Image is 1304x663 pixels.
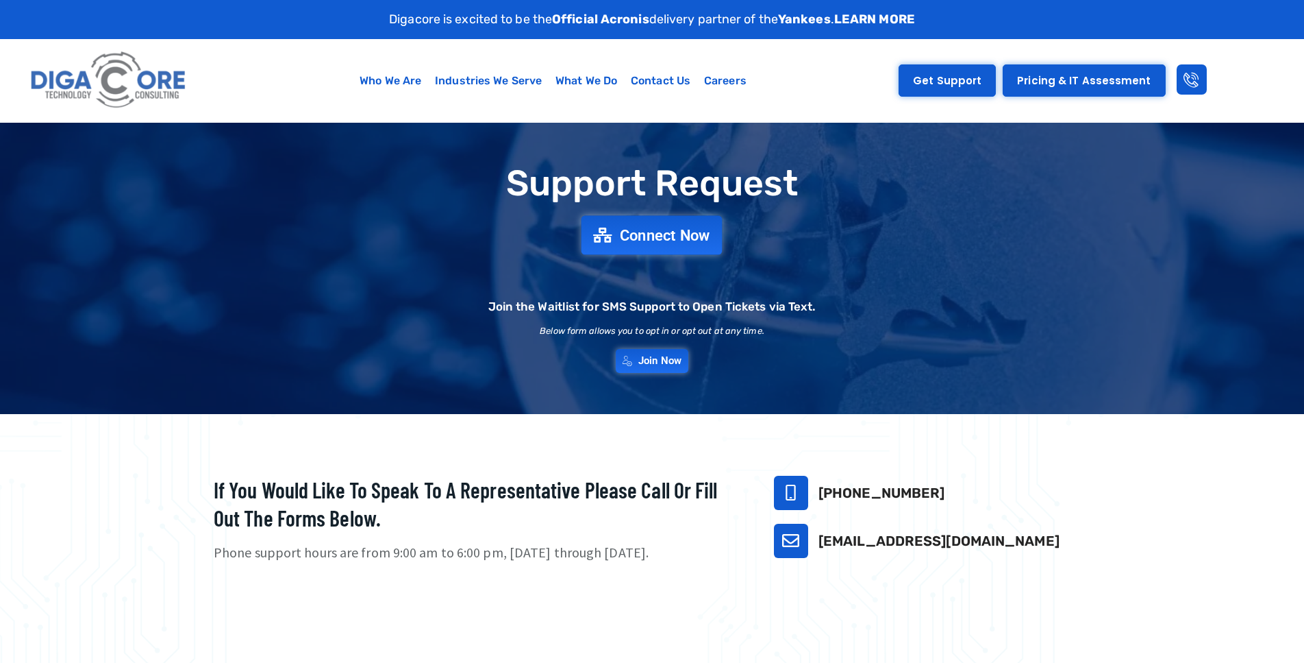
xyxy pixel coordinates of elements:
a: Pricing & IT Assessment [1003,64,1165,97]
h1: Support Request [179,164,1125,203]
span: Connect Now [620,228,710,243]
nav: Menu [256,65,849,97]
a: Join Now [616,349,688,373]
p: Digacore is excited to be the delivery partner of the . [389,10,915,29]
strong: Official Acronis [552,12,649,27]
h2: Below form allows you to opt in or opt out at any time. [540,326,764,335]
h2: If you would like to speak to a representative please call or fill out the forms below. [214,476,740,533]
a: LEARN MORE [834,12,915,27]
span: Join Now [638,356,681,366]
a: [EMAIL_ADDRESS][DOMAIN_NAME] [818,533,1059,549]
span: Get Support [913,75,981,86]
a: Connect Now [581,215,723,254]
a: Who We Are [353,65,428,97]
a: Get Support [899,64,996,97]
a: Careers [697,65,753,97]
h2: Join the Waitlist for SMS Support to Open Tickets via Text. [488,301,816,313]
a: support@digacore.com [774,524,808,558]
a: Industries We Serve [428,65,549,97]
img: Digacore logo 1 [27,46,191,115]
p: Phone support hours are from 9:00 am to 6:00 pm, [DATE] through [DATE]. [214,543,740,563]
strong: Yankees [778,12,831,27]
a: Contact Us [624,65,697,97]
a: [PHONE_NUMBER] [818,485,944,501]
span: Pricing & IT Assessment [1017,75,1151,86]
a: 732-646-5725 [774,476,808,510]
a: What We Do [549,65,624,97]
